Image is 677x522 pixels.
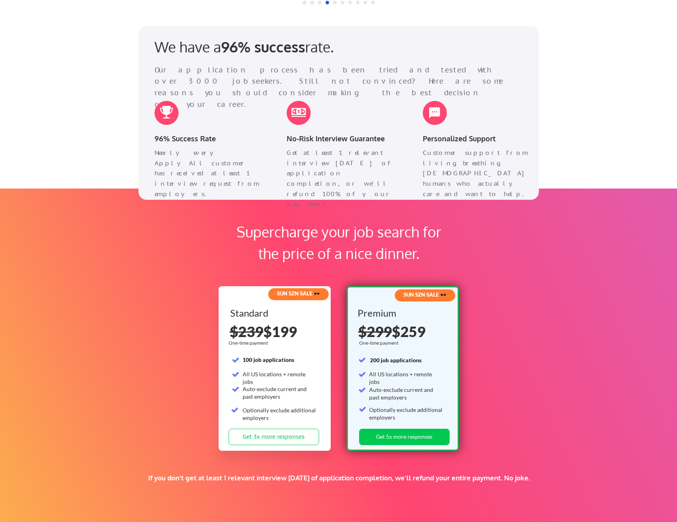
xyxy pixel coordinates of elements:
[230,308,318,318] div: Standard
[358,324,449,339] div: $259
[155,133,263,145] div: 96% Success Rate
[155,148,263,199] div: Nearly every ApplyAll customer has received at least 1 interview request from employers.
[229,340,270,346] div: One-time payment
[243,406,317,422] div: Optionally exclude additional employers
[155,38,387,55] div: We have a rate.
[423,133,531,145] div: Personalized Support
[287,133,395,145] div: No-Risk Interview Guarantee
[359,429,450,445] button: Get 5x more responses
[243,356,294,363] strong: 100 job applications
[277,290,320,297] strong: SUN SZN SALE 🕶️
[243,385,317,401] div: Auto-exclude current and past employers
[369,386,443,402] div: Auto-exclude current and past employers
[358,323,392,340] s: $299
[370,357,422,363] strong: 200 job applications
[243,370,317,386] div: All US locations + remote jobs
[369,406,443,422] div: Optionally exclude additional employers
[227,221,451,264] div: Supercharge your job search for the price of a nice dinner.
[369,370,443,386] div: All US locations + remote jobs
[423,148,531,199] div: Customer support from living, breathing, [DEMOGRAPHIC_DATA] humans who actually care and want to ...
[358,308,445,318] div: Premium
[155,64,510,110] div: Our application process has been tried and tested with over 3000 jobseekers. Still not convinced?...
[287,148,395,209] div: Get at least 1 relevant interview [DATE] of application completion, or we'll refund 100% of your ...
[221,38,305,56] strong: 96% success
[404,291,446,298] strong: SUN SZN SALE 🕶️
[230,323,263,340] s: $239
[230,324,320,339] div: $199
[139,474,538,482] div: If you don't get at least 1 relevant interview [DATE] of application completion, we'll refund you...
[229,429,319,445] button: Get 3x more responses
